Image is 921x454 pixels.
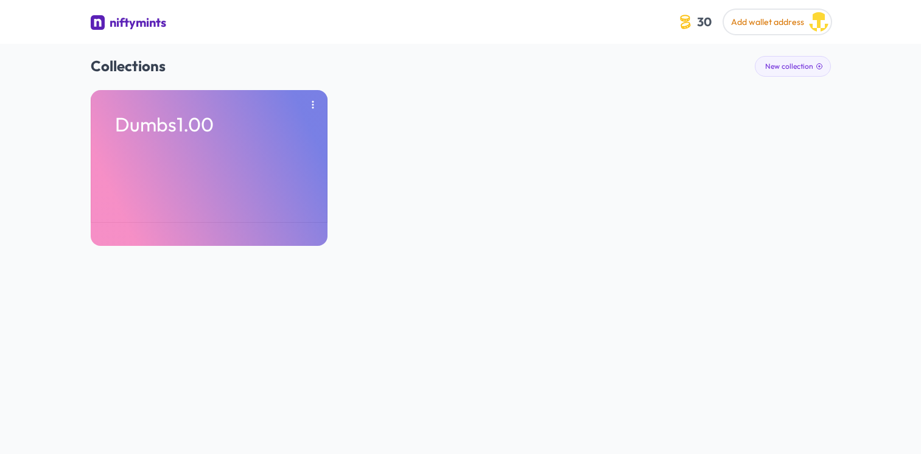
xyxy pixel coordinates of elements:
p: Dumbs1.00 [115,114,303,134]
button: Add wallet address [724,10,831,34]
span: 30 [695,12,714,31]
span: Add wallet address [731,16,804,27]
a: niftymints [91,14,167,34]
button: 30 [673,10,719,33]
img: niftymints logo [91,15,105,30]
div: niftymints [110,14,166,31]
a: Dumbs1.00 [91,90,327,246]
img: Johan Bah [809,12,828,32]
button: New collection [755,56,831,77]
h2: Collections [91,56,831,75]
img: coin-icon.3a8a4044.svg [676,12,695,31]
